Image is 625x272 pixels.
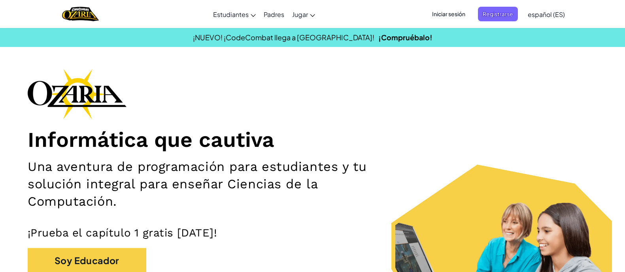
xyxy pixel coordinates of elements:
a: ¡Compruébalo! [378,33,432,42]
span: español (ES) [528,10,565,19]
a: Jugar [288,4,319,25]
span: Jugar [292,10,308,19]
a: Padres [260,4,288,25]
h1: Informática que cautiva [28,127,597,153]
button: Iniciar sesión [427,7,470,21]
img: Home [62,6,99,22]
span: ¡NUEVO! ¡CodeCombat llega a [GEOGRAPHIC_DATA]! [193,33,374,42]
a: Estudiantes [209,4,260,25]
img: Ozaria branding logo [28,69,127,119]
h2: Una aventura de programación para estudiantes y tu solución integral para enseñar Ciencias de la ... [28,158,409,210]
p: ¡Prueba el capítulo 1 gratis [DATE]! [28,226,597,240]
span: Estudiantes [213,10,249,19]
a: español (ES) [524,4,569,25]
button: Registrarse [478,7,518,21]
a: Ozaria by CodeCombat logo [62,6,99,22]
